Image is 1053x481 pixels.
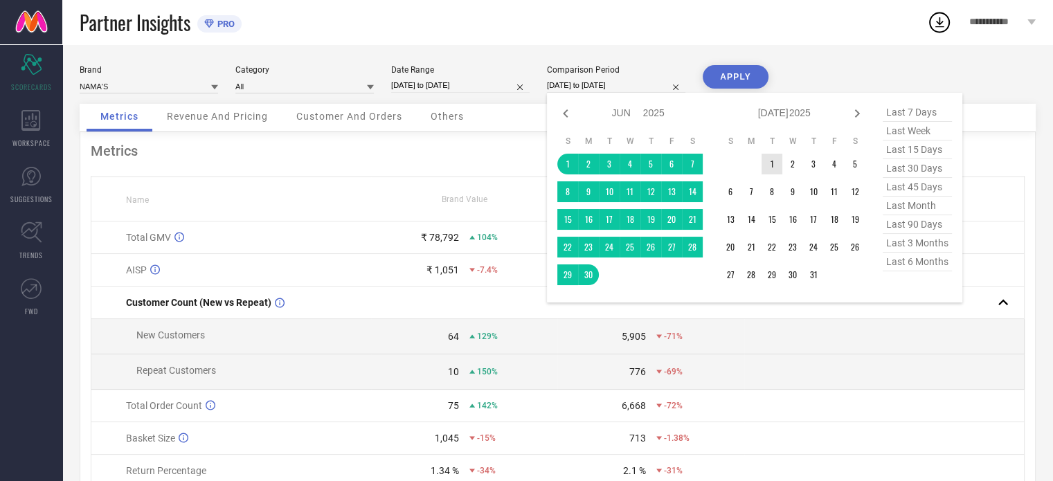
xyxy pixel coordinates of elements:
[762,154,782,174] td: Tue Jul 01 2025
[640,237,661,257] td: Thu Jun 26 2025
[599,136,620,147] th: Tuesday
[477,332,498,341] span: 129%
[782,209,803,230] td: Wed Jul 16 2025
[782,136,803,147] th: Wednesday
[620,209,640,230] td: Wed Jun 18 2025
[599,154,620,174] td: Tue Jun 03 2025
[629,433,646,444] div: 713
[803,209,824,230] td: Thu Jul 17 2025
[845,237,865,257] td: Sat Jul 26 2025
[100,111,138,122] span: Metrics
[664,367,683,376] span: -69%
[126,195,149,205] span: Name
[421,232,459,243] div: ₹ 78,792
[477,433,496,443] span: -15%
[578,209,599,230] td: Mon Jun 16 2025
[620,181,640,202] td: Wed Jun 11 2025
[682,237,703,257] td: Sat Jun 28 2025
[448,400,459,411] div: 75
[235,65,374,75] div: Category
[599,209,620,230] td: Tue Jun 17 2025
[557,154,578,174] td: Sun Jun 01 2025
[640,136,661,147] th: Thursday
[25,306,38,316] span: FWD
[720,237,741,257] td: Sun Jul 20 2025
[664,401,683,410] span: -72%
[883,140,952,159] span: last 15 days
[578,181,599,202] td: Mon Jun 09 2025
[883,215,952,234] span: last 90 days
[557,105,574,122] div: Previous month
[845,181,865,202] td: Sat Jul 12 2025
[762,264,782,285] td: Tue Jul 29 2025
[824,136,845,147] th: Friday
[720,209,741,230] td: Sun Jul 13 2025
[477,401,498,410] span: 142%
[661,209,682,230] td: Fri Jun 20 2025
[720,181,741,202] td: Sun Jul 06 2025
[883,234,952,253] span: last 3 months
[927,10,952,35] div: Open download list
[10,194,53,204] span: SUGGESTIONS
[640,209,661,230] td: Thu Jun 19 2025
[623,465,646,476] div: 2.1 %
[803,181,824,202] td: Thu Jul 10 2025
[664,332,683,341] span: -71%
[448,331,459,342] div: 64
[849,105,865,122] div: Next month
[682,209,703,230] td: Sat Jun 21 2025
[883,197,952,215] span: last month
[557,136,578,147] th: Sunday
[682,136,703,147] th: Saturday
[741,181,762,202] td: Mon Jul 07 2025
[620,154,640,174] td: Wed Jun 04 2025
[824,209,845,230] td: Fri Jul 18 2025
[741,209,762,230] td: Mon Jul 14 2025
[824,237,845,257] td: Fri Jul 25 2025
[782,154,803,174] td: Wed Jul 02 2025
[845,136,865,147] th: Saturday
[762,181,782,202] td: Tue Jul 08 2025
[741,264,762,285] td: Mon Jul 28 2025
[477,367,498,376] span: 150%
[682,154,703,174] td: Sat Jun 07 2025
[296,111,402,122] span: Customer And Orders
[80,8,190,37] span: Partner Insights
[782,237,803,257] td: Wed Jul 23 2025
[431,111,464,122] span: Others
[883,159,952,178] span: last 30 days
[803,136,824,147] th: Thursday
[762,136,782,147] th: Tuesday
[19,250,43,260] span: TRENDS
[762,237,782,257] td: Tue Jul 22 2025
[448,366,459,377] div: 10
[664,433,690,443] span: -1.38%
[720,136,741,147] th: Sunday
[126,264,147,275] span: AISP
[126,465,206,476] span: Return Percentage
[599,237,620,257] td: Tue Jun 24 2025
[640,154,661,174] td: Thu Jun 05 2025
[622,400,646,411] div: 6,668
[557,181,578,202] td: Sun Jun 08 2025
[477,265,498,275] span: -7.4%
[477,233,498,242] span: 104%
[661,154,682,174] td: Fri Jun 06 2025
[547,78,685,93] input: Select comparison period
[803,264,824,285] td: Thu Jul 31 2025
[11,82,52,92] span: SCORECARDS
[391,78,530,93] input: Select date range
[803,154,824,174] td: Thu Jul 03 2025
[883,178,952,197] span: last 45 days
[136,329,205,341] span: New Customers
[845,154,865,174] td: Sat Jul 05 2025
[620,136,640,147] th: Wednesday
[762,209,782,230] td: Tue Jul 15 2025
[477,466,496,475] span: -34%
[620,237,640,257] td: Wed Jun 25 2025
[803,237,824,257] td: Thu Jul 24 2025
[435,433,459,444] div: 1,045
[80,65,218,75] div: Brand
[682,181,703,202] td: Sat Jun 14 2025
[578,136,599,147] th: Monday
